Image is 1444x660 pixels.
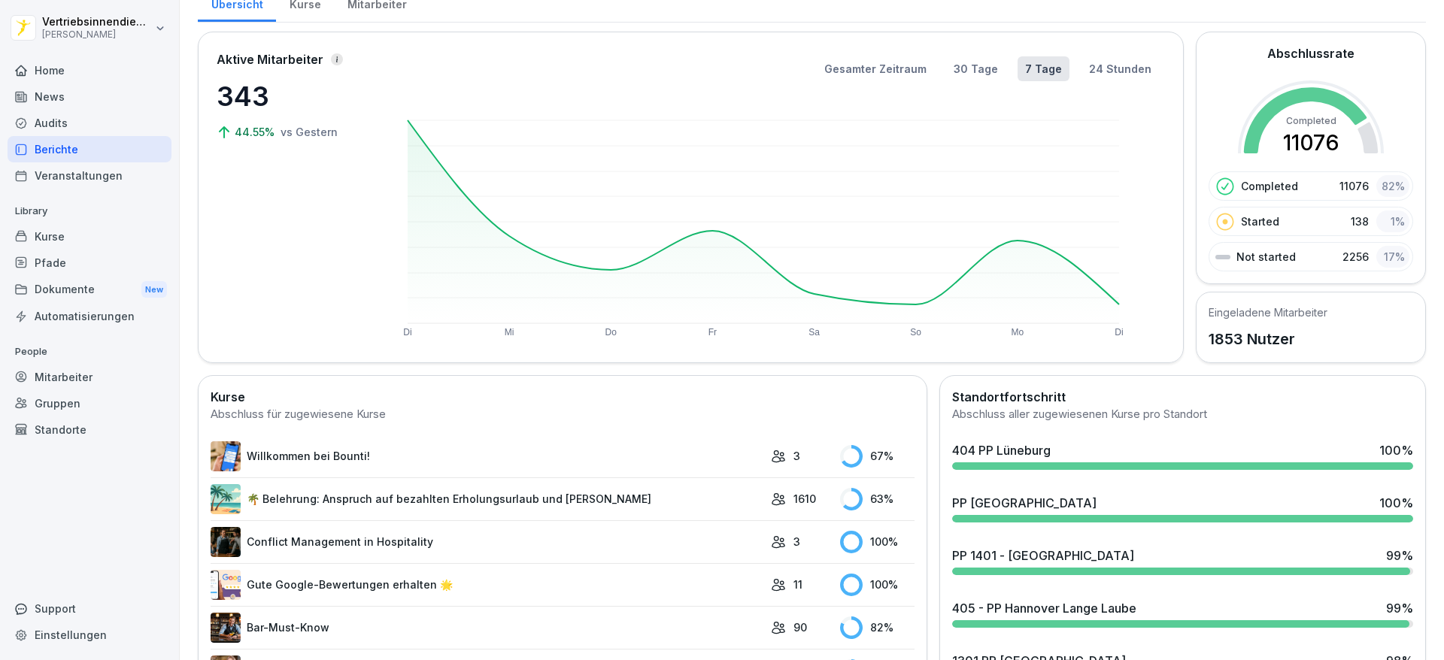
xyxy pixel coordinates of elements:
div: New [141,281,167,298]
text: Sa [808,327,820,338]
p: 1853 Nutzer [1209,328,1327,350]
text: Di [1115,327,1123,338]
a: News [8,83,171,110]
div: Abschluss für zugewiesene Kurse [211,406,915,423]
div: 82 % [1376,175,1409,197]
text: Fr [708,327,717,338]
button: 24 Stunden [1081,56,1159,81]
p: Not started [1236,249,1296,265]
text: Mo [1012,327,1024,338]
text: Mi [505,327,514,338]
a: PP 1401 - [GEOGRAPHIC_DATA]99% [946,540,1419,581]
p: Vertriebsinnendienst [42,16,152,29]
div: 17 % [1376,246,1409,268]
div: Abschluss aller zugewiesenen Kurse pro Standort [952,406,1413,423]
img: s9mc00x6ussfrb3lxoajtb4r.png [211,484,241,514]
a: Home [8,57,171,83]
a: Kurse [8,223,171,250]
h2: Abschlussrate [1267,44,1355,62]
a: Audits [8,110,171,136]
div: 82 % [840,616,915,639]
h5: Eingeladene Mitarbeiter [1209,304,1327,320]
div: 63 % [840,488,915,510]
text: Di [403,327,411,338]
p: 3 [793,534,800,549]
img: avw4yih0pjczq94wjribdn74.png [211,613,241,643]
a: DokumenteNew [8,276,171,304]
a: Einstellungen [8,622,171,648]
p: 3 [793,448,800,464]
text: Do [605,327,617,338]
p: 11 [793,577,802,592]
p: 90 [793,619,807,635]
text: So [910,327,921,338]
div: 1 % [1376,210,1409,232]
a: 404 PP Lüneburg100% [946,435,1419,476]
p: 343 [217,76,367,117]
a: Bar-Must-Know [211,613,763,643]
a: Mitarbeiter [8,364,171,390]
h2: Kurse [211,388,915,406]
a: Gruppen [8,390,171,416]
p: Aktive Mitarbeiter [217,50,323,68]
a: Conflict Management in Hospitality [211,527,763,557]
img: xh3bnih80d1pxcetv9zsuevg.png [211,441,241,471]
p: 2256 [1342,249,1369,265]
p: 1610 [793,491,816,507]
a: Automatisierungen [8,303,171,329]
p: Completed [1241,178,1298,194]
p: vs Gestern [281,124,338,140]
div: 100 % [1379,494,1413,512]
p: [PERSON_NAME] [42,29,152,40]
div: 67 % [840,445,915,468]
div: 99 % [1386,599,1413,617]
h2: Standortfortschritt [952,388,1413,406]
p: 44.55% [235,124,278,140]
a: 405 - PP Hannover Lange Laube99% [946,593,1419,634]
img: iwscqm9zjbdjlq9atufjsuwv.png [211,570,241,600]
a: Willkommen bei Bounti! [211,441,763,471]
div: PP [GEOGRAPHIC_DATA] [952,494,1097,512]
a: Pfade [8,250,171,276]
div: 100 % [1379,441,1413,459]
p: 138 [1351,213,1369,229]
p: People [8,340,171,364]
div: PP 1401 - [GEOGRAPHIC_DATA] [952,546,1134,565]
img: v5km1yrum515hbryjbhr1wgk.png [211,527,241,557]
div: 404 PP Lüneburg [952,441,1051,459]
div: 405 - PP Hannover Lange Laube [952,599,1136,617]
a: PP [GEOGRAPHIC_DATA]100% [946,488,1419,528]
button: Gesamter Zeitraum [817,56,934,81]
p: Library [8,199,171,223]
div: Dokumente [8,276,171,304]
a: Gute Google-Bewertungen erhalten 🌟 [211,570,763,600]
a: Standorte [8,416,171,443]
a: Berichte [8,136,171,162]
p: Started [1241,213,1279,229]
a: Veranstaltungen [8,162,171,189]
div: 99 % [1386,546,1413,565]
button: 30 Tage [946,56,1006,81]
p: 11076 [1339,178,1369,194]
div: 100 % [840,531,915,553]
div: Support [8,595,171,622]
a: 🌴 Belehrung: Anspruch auf bezahlten Erholungsurlaub und [PERSON_NAME] [211,484,763,514]
div: 100 % [840,574,915,596]
button: 7 Tage [1018,56,1069,81]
